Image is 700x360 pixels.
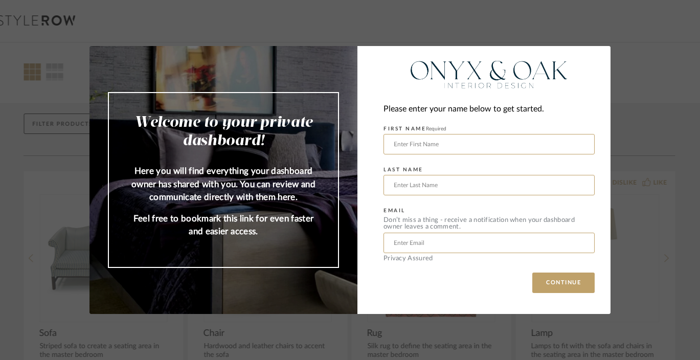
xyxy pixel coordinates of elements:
[383,126,446,132] label: FIRST NAME
[383,217,595,230] div: Don’t miss a thing - receive a notification when your dashboard owner leaves a comment.
[383,208,405,214] label: EMAIL
[383,255,595,262] div: Privacy Assured
[383,167,423,173] label: LAST NAME
[532,273,595,293] button: CONTINUE
[383,102,595,116] div: Please enter your name below to get started.
[426,126,446,131] span: Required
[129,212,318,238] p: Feel free to bookmark this link for even faster and easier access.
[383,175,595,195] input: Enter Last Name
[383,134,595,154] input: Enter First Name
[129,114,318,150] h2: Welcome to your private dashboard!
[129,165,318,204] p: Here you will find everything your dashboard owner has shared with you. You can review and commun...
[383,233,595,253] input: Enter Email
